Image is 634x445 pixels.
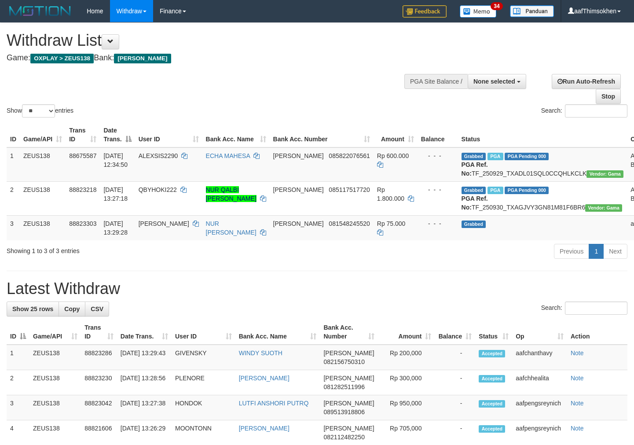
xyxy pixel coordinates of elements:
[571,349,584,357] a: Note
[239,425,290,432] a: [PERSON_NAME]
[117,370,172,395] td: [DATE] 13:28:56
[421,219,454,228] div: - - -
[487,187,503,194] span: Marked by aafpengsreynich
[435,370,475,395] td: -
[7,122,20,147] th: ID
[585,204,622,212] span: Vendor URL: https://trx31.1velocity.biz
[512,320,567,345] th: Op: activate to sort column ascending
[323,383,364,390] span: Copy 081282511996 to clipboard
[69,186,96,193] span: 88823218
[206,220,257,236] a: NUR [PERSON_NAME]
[565,104,627,118] input: Search:
[510,5,554,17] img: panduan.png
[377,186,404,202] span: Rp 1.800.000
[7,370,29,395] td: 2
[29,395,81,420] td: ZEUS138
[378,320,435,345] th: Amount: activate to sort column ascending
[85,302,109,316] a: CSV
[81,320,117,345] th: Trans ID: activate to sort column ascending
[378,395,435,420] td: Rp 950,000
[273,152,324,159] span: [PERSON_NAME]
[20,122,66,147] th: Game/API: activate to sort column ascending
[458,147,627,182] td: TF_250929_TXADL01SQL0CCQHLKCLK
[273,220,324,227] span: [PERSON_NAME]
[377,152,409,159] span: Rp 600.000
[81,370,117,395] td: 88823230
[565,302,627,315] input: Search:
[479,375,505,382] span: Accepted
[460,5,497,18] img: Button%20Memo.svg
[7,104,73,118] label: Show entries
[603,244,627,259] a: Next
[586,170,623,178] span: Vendor URL: https://trx31.1velocity.biz
[273,186,324,193] span: [PERSON_NAME]
[135,122,202,147] th: User ID: activate to sort column ascending
[20,215,66,240] td: ZEUS138
[541,302,627,315] label: Search:
[66,122,100,147] th: Trans ID: activate to sort column ascending
[435,320,475,345] th: Balance: activate to sort column ascending
[462,161,488,177] b: PGA Ref. No:
[139,152,178,159] span: ALEXSIS2290
[239,400,309,407] a: LUTFI ANSHORI PUTRQ
[512,395,567,420] td: aafpengsreynich
[64,305,80,313] span: Copy
[100,122,135,147] th: Date Trans.: activate to sort column descending
[468,74,526,89] button: None selected
[206,186,257,202] a: NUR QALBI [PERSON_NAME]
[7,181,20,215] td: 2
[435,395,475,420] td: -
[29,370,81,395] td: ZEUS138
[270,122,374,147] th: Bank Acc. Number: activate to sort column ascending
[491,2,502,10] span: 34
[378,370,435,395] td: Rp 300,000
[541,104,627,118] label: Search:
[435,345,475,370] td: -
[7,32,414,49] h1: Withdraw List
[589,244,604,259] a: 1
[206,152,250,159] a: ECHA MAHESA
[103,186,128,202] span: [DATE] 13:27:18
[329,186,370,193] span: Copy 085117517720 to clipboard
[320,320,377,345] th: Bank Acc. Number: activate to sort column ascending
[323,425,374,432] span: [PERSON_NAME]
[323,375,374,382] span: [PERSON_NAME]
[475,320,512,345] th: Status: activate to sort column ascending
[20,147,66,182] td: ZEUS138
[69,220,96,227] span: 88823303
[69,152,96,159] span: 88675587
[172,395,235,420] td: HONDOK
[323,400,374,407] span: [PERSON_NAME]
[479,400,505,408] span: Accepted
[418,122,458,147] th: Balance
[7,280,627,298] h1: Latest Withdraw
[7,395,29,420] td: 3
[512,345,567,370] td: aafchanthavy
[239,375,290,382] a: [PERSON_NAME]
[239,349,282,357] a: WINDY SUOTH
[462,153,486,160] span: Grabbed
[7,54,414,63] h4: Game: Bank:
[59,302,85,316] a: Copy
[329,152,370,159] span: Copy 085822076561 to clipboard
[7,147,20,182] td: 1
[323,358,364,365] span: Copy 082156750310 to clipboard
[7,4,73,18] img: MOTION_logo.png
[117,345,172,370] td: [DATE] 13:29:43
[29,320,81,345] th: Game/API: activate to sort column ascending
[329,220,370,227] span: Copy 081548245520 to clipboard
[462,195,488,211] b: PGA Ref. No:
[554,244,589,259] a: Previous
[7,345,29,370] td: 1
[505,187,549,194] span: PGA Pending
[421,151,454,160] div: - - -
[458,122,627,147] th: Status
[512,370,567,395] td: aafchhealita
[571,400,584,407] a: Note
[596,89,621,104] a: Stop
[81,345,117,370] td: 88823286
[7,320,29,345] th: ID: activate to sort column descending
[552,74,621,89] a: Run Auto-Refresh
[172,320,235,345] th: User ID: activate to sort column ascending
[462,221,486,228] span: Grabbed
